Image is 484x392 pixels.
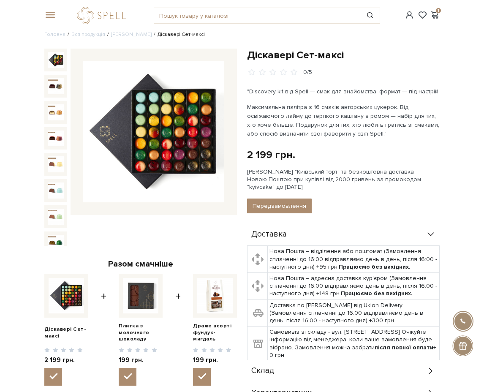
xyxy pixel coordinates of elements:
img: Діскавері Сет-максі [48,104,64,120]
div: 2 199 грн. [247,148,295,161]
a: Вся продукція [71,31,105,38]
img: Діскавері Сет-максі [48,235,64,251]
button: Пошук товару у каталозі [361,8,380,23]
span: Склад [251,367,274,375]
span: 199 грн. [119,356,157,365]
a: Плитка з молочного шоколаду [119,323,163,343]
a: Драже асорті фундук-мигдаль [193,323,237,343]
img: Діскавері Сет-максі [48,52,64,68]
div: Разом смачніше [44,259,237,269]
b: Працюємо без вихідних. [341,290,413,297]
img: Діскавері Сет-максі [49,278,84,313]
img: Діскавері Сет-максі [83,61,224,202]
img: Діскавері Сет-максі [48,156,64,172]
a: [PERSON_NAME] [111,31,152,38]
input: Пошук товару у каталозі [154,8,360,23]
span: Доставка [251,231,287,238]
a: Головна [44,31,65,38]
img: Драже асорті фундук-мигдаль [197,278,233,313]
b: після повної оплати [375,344,433,351]
img: Діскавері Сет-максі [48,182,64,199]
a: logo [77,7,130,24]
div: 0/5 [303,68,312,76]
a: Діскавері Сет-максі [44,326,88,339]
td: Нова Пошта – адресна доставка кур'єром (Замовлення сплаченні до 16:00 відправляємо день в день, п... [268,273,440,300]
span: + [175,274,181,385]
p: "Discovery kit від Spell — смак для знайомства, формат — під настрій. [247,87,440,96]
img: Плитка з молочного шоколаду [123,278,158,313]
div: [PERSON_NAME] "Київський торт" та безкоштовна доставка Новою Поштою при купівлі від 2000 гривень ... [247,168,440,191]
td: Самовивіз зі складу - вул. [STREET_ADDRESS] Очікуйте інформацію від менеджера, коли ваше замовлен... [268,327,440,361]
span: + [101,274,106,385]
span: 2 199 грн. [44,356,83,365]
td: Нова Пошта – відділення або поштомат (Замовлення сплаченні до 16:00 відправляємо день в день, піс... [268,246,440,273]
img: Діскавері Сет-максі [48,131,64,147]
li: Діскавері Сет-максі [152,31,205,38]
p: Максимальна палітра з 16 смаків авторських цукерок. Від освіжаючого лайму до терпкого каштану з р... [247,103,440,138]
button: Передзамовлення [247,199,312,213]
span: 199 грн. [193,356,231,365]
td: Доставка по [PERSON_NAME] від Uklon Delivery (Замовлення сплаченні до 16:00 відправляємо день в д... [268,299,440,327]
img: Діскавері Сет-максі [48,78,64,94]
img: Діскавері Сет-максі [48,209,64,225]
b: Працюємо без вихідних. [339,263,411,270]
h1: Діскавері Сет-максі [247,49,440,62]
